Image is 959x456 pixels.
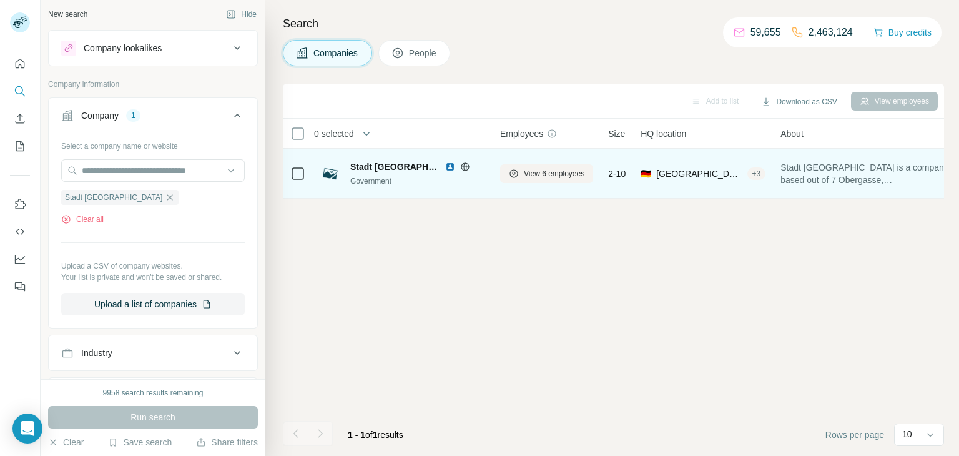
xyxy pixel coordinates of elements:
button: Dashboard [10,248,30,270]
button: Hide [217,5,265,24]
p: 10 [902,428,912,440]
div: Open Intercom Messenger [12,414,42,444]
button: Feedback [10,275,30,298]
button: Quick start [10,52,30,75]
button: Company lookalikes [49,33,257,63]
span: [GEOGRAPHIC_DATA], [GEOGRAPHIC_DATA] [656,167,742,180]
span: Size [608,127,625,140]
p: 59,655 [750,25,781,40]
span: HQ location [641,127,686,140]
div: New search [48,9,87,20]
span: 🇩🇪 [641,167,651,180]
h4: Search [283,15,944,32]
button: Upload a list of companies [61,293,245,315]
button: Clear [48,436,84,449]
img: Logo of Stadt Zwingenberg [320,164,340,184]
div: Company [81,109,119,122]
div: 1 [126,110,140,121]
div: 9958 search results remaining [103,387,204,399]
span: Stadt [GEOGRAPHIC_DATA] [350,161,439,173]
p: Upload a CSV of company websites. [61,260,245,272]
span: 0 selected [314,127,354,140]
button: Save search [108,436,172,449]
div: + 3 [747,168,766,179]
button: Use Surfe on LinkedIn [10,193,30,216]
div: Industry [81,347,112,359]
span: Employees [500,127,543,140]
span: 1 - 1 [348,430,365,440]
img: LinkedIn logo [445,162,455,172]
div: Government [350,176,485,187]
button: Industry [49,338,257,368]
span: results [348,430,403,440]
p: 2,463,124 [809,25,853,40]
button: Buy credits [873,24,932,41]
button: View 6 employees [500,164,593,183]
div: Company lookalikes [84,42,162,54]
span: Stadt [GEOGRAPHIC_DATA] [65,192,162,203]
button: Download as CSV [752,92,845,111]
span: View 6 employees [524,168,584,179]
span: 2-10 [608,167,626,180]
span: of [365,430,373,440]
span: 1 [373,430,378,440]
button: Company1 [49,101,257,136]
button: Enrich CSV [10,107,30,130]
span: Companies [313,47,359,59]
p: Your list is private and won't be saved or shared. [61,272,245,283]
span: Rows per page [825,429,884,441]
div: Select a company name or website [61,136,245,152]
button: My lists [10,135,30,157]
button: Clear all [61,214,104,225]
button: Share filters [196,436,258,449]
span: About [780,127,804,140]
button: Search [10,80,30,102]
p: Company information [48,79,258,90]
button: Use Surfe API [10,221,30,243]
span: People [409,47,438,59]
